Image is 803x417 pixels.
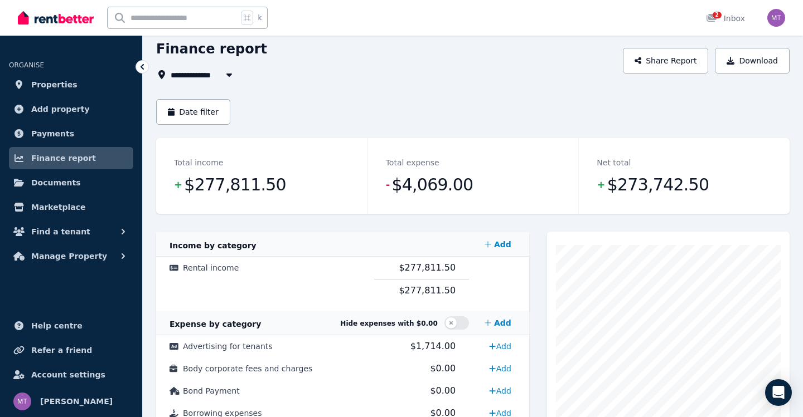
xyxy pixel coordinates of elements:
span: Body corporate fees and charges [183,364,312,373]
span: Marketplace [31,200,85,214]
span: Bond Payment [183,386,240,395]
span: Rental income [183,263,239,272]
a: Add [480,233,516,256]
span: 2 [713,12,722,18]
span: Payments [31,127,74,140]
a: Properties [9,73,133,96]
span: $273,742.50 [607,174,709,196]
dt: Total income [174,156,223,169]
dt: Net total [597,156,631,169]
span: Advertising for tenants [183,342,273,351]
span: Income by category [170,241,257,250]
span: - [386,177,390,193]
span: + [174,177,182,193]
span: Help centre [31,319,83,332]
button: Share Report [623,48,709,73]
button: Manage Property [9,245,133,267]
a: Documents [9,171,133,194]
span: $0.00 [430,363,456,374]
a: Payments [9,122,133,145]
img: RentBetter [18,9,94,26]
span: Properties [31,78,78,91]
img: Matt Teague [767,9,785,27]
a: Add [485,360,515,377]
button: Date filter [156,99,230,125]
img: Matt Teague [13,393,31,410]
div: Inbox [706,13,745,24]
a: Add [480,312,516,334]
span: Find a tenant [31,225,90,238]
span: Hide expenses with $0.00 [340,320,437,327]
span: $277,811.50 [399,285,456,296]
dt: Total expense [386,156,439,169]
a: Account settings [9,364,133,386]
span: $1,714.00 [410,341,456,351]
a: Add property [9,98,133,120]
a: Finance report [9,147,133,169]
div: Open Intercom Messenger [765,379,792,406]
span: $277,811.50 [399,262,456,273]
span: + [597,177,604,193]
h1: Finance report [156,40,267,58]
span: ORGANISE [9,61,44,69]
a: Add [485,337,515,355]
span: Finance report [31,151,96,165]
span: k [258,13,262,22]
button: Find a tenant [9,220,133,243]
span: Account settings [31,368,105,381]
span: [PERSON_NAME] [40,395,113,408]
span: Expense by category [170,320,261,328]
span: Add property [31,102,90,116]
button: Download [715,48,790,73]
span: Manage Property [31,249,107,263]
a: Refer a friend [9,339,133,361]
span: $277,811.50 [184,174,286,196]
span: Refer a friend [31,344,92,357]
a: Add [485,382,515,400]
span: $0.00 [430,385,456,396]
a: Help centre [9,315,133,337]
span: Documents [31,176,81,189]
a: Marketplace [9,196,133,218]
span: $4,069.00 [391,174,473,196]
